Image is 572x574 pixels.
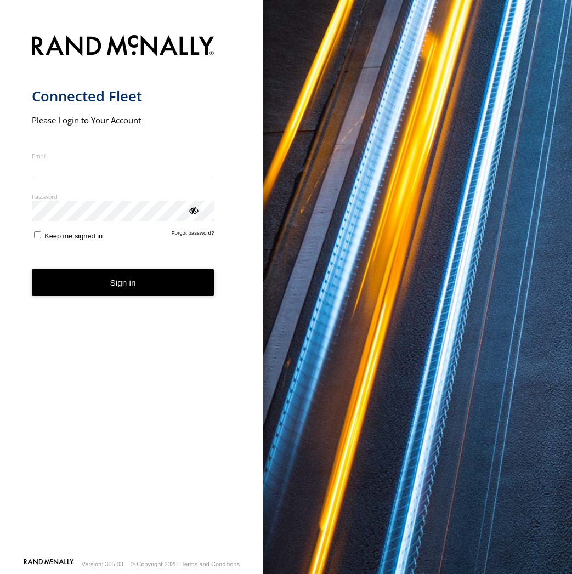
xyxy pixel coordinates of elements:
img: Rand McNally [32,33,214,61]
button: Sign in [32,269,214,296]
input: Keep me signed in [34,231,41,238]
a: Visit our Website [24,559,74,570]
label: Email [32,152,214,160]
h1: Connected Fleet [32,87,214,105]
label: Password [32,192,214,201]
span: Keep me signed in [44,232,103,240]
div: Version: 305.03 [82,561,123,567]
form: main [32,29,232,558]
a: Terms and Conditions [182,561,240,567]
div: ViewPassword [188,204,199,215]
a: Forgot password? [172,230,214,240]
h2: Please Login to Your Account [32,115,214,126]
div: © Copyright 2025 - [131,561,240,567]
